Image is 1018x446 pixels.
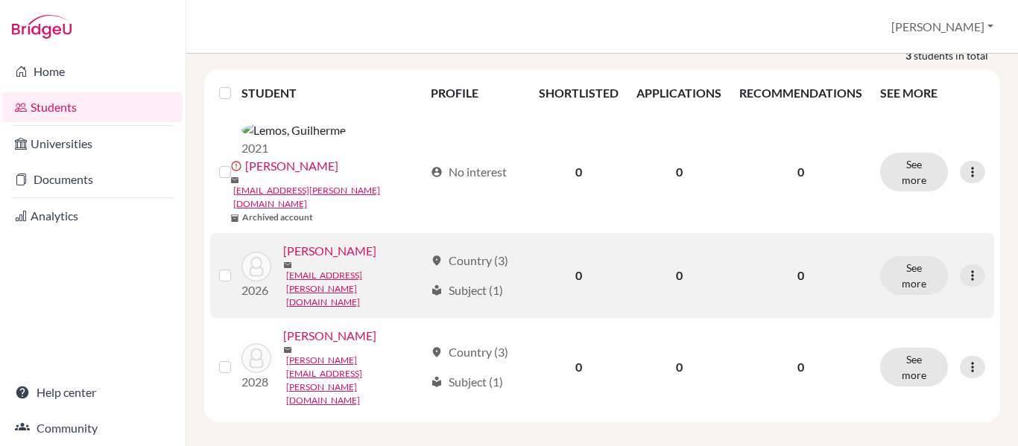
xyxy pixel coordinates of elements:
[245,157,338,175] a: [PERSON_NAME]
[431,343,508,361] div: Country (3)
[739,163,862,181] p: 0
[871,75,994,111] th: SEE MORE
[12,15,72,39] img: Bridge-U
[241,139,346,157] p: 2021
[230,176,239,185] span: mail
[627,233,730,318] td: 0
[431,373,503,391] div: Subject (1)
[241,75,422,111] th: STUDENT
[880,256,948,295] button: See more
[627,75,730,111] th: APPLICATIONS
[431,255,443,267] span: location_on
[530,111,627,233] td: 0
[241,343,271,373] img: Lemos, Manuela
[730,75,871,111] th: RECOMMENDATIONS
[242,211,313,224] b: Archived account
[739,267,862,284] p: 0
[3,413,183,443] a: Community
[431,376,443,388] span: local_library
[3,201,183,231] a: Analytics
[3,57,183,86] a: Home
[431,252,508,270] div: Country (3)
[3,377,183,407] a: Help center
[627,111,730,233] td: 0
[885,13,1000,41] button: [PERSON_NAME]
[241,281,271,299] p: 2026
[880,153,948,191] button: See more
[3,165,183,194] a: Documents
[627,318,730,416] td: 0
[283,261,292,270] span: mail
[233,184,424,211] a: [EMAIL_ADDRESS][PERSON_NAME][DOMAIN_NAME]
[241,121,346,139] img: Lemos, Guilherme
[739,358,862,376] p: 0
[530,75,627,111] th: SHORTLISTED
[431,163,507,181] div: No interest
[530,233,627,318] td: 0
[286,269,424,309] a: [EMAIL_ADDRESS][PERSON_NAME][DOMAIN_NAME]
[431,166,443,178] span: account_circle
[905,48,914,63] strong: 3
[880,348,948,386] button: See more
[283,327,376,345] a: [PERSON_NAME]
[431,284,443,296] span: local_library
[241,373,271,391] p: 2028
[241,252,271,281] img: Lemos, João Paulo
[3,92,183,122] a: Students
[230,214,239,223] span: inventory_2
[914,48,1000,63] span: students in total
[431,346,443,358] span: location_on
[283,242,376,260] a: [PERSON_NAME]
[431,281,503,299] div: Subject (1)
[530,318,627,416] td: 0
[230,160,245,172] span: error_outline
[283,345,292,354] span: mail
[286,354,424,407] a: [PERSON_NAME][EMAIL_ADDRESS][PERSON_NAME][DOMAIN_NAME]
[422,75,531,111] th: PROFILE
[3,129,183,159] a: Universities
